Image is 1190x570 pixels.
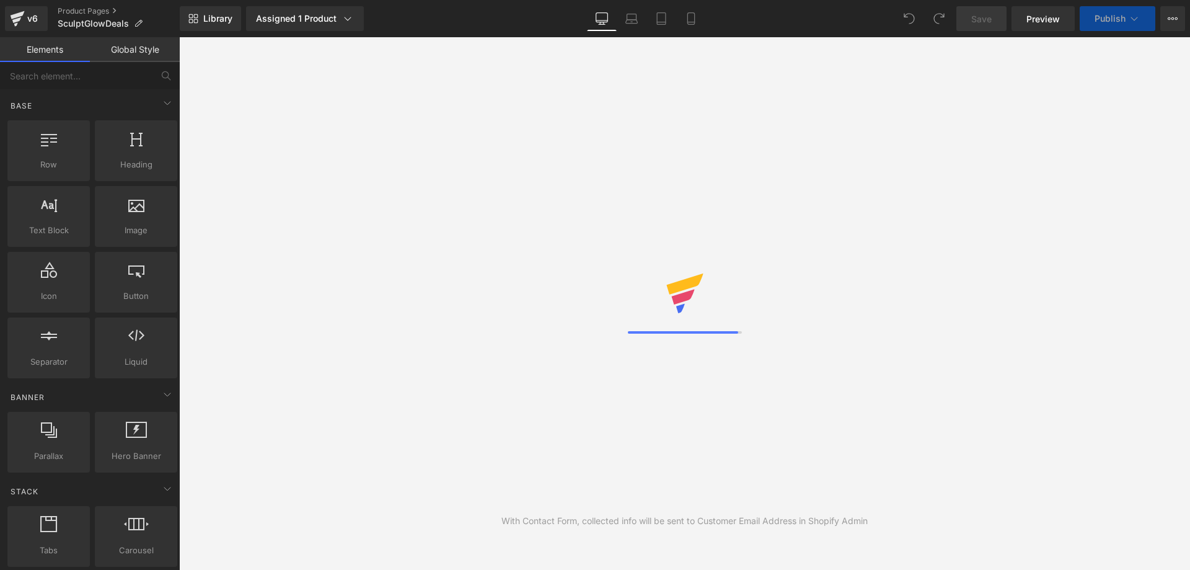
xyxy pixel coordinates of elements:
button: Publish [1080,6,1155,31]
span: Banner [9,391,46,403]
span: Separator [11,355,86,368]
span: Base [9,100,33,112]
span: Button [99,290,174,303]
span: Liquid [99,355,174,368]
a: Product Pages [58,6,180,16]
button: Undo [897,6,922,31]
div: Assigned 1 Product [256,12,354,25]
span: Text Block [11,224,86,237]
span: Carousel [99,544,174,557]
span: Publish [1095,14,1126,24]
span: Image [99,224,174,237]
span: Icon [11,290,86,303]
a: Preview [1011,6,1075,31]
button: Redo [927,6,951,31]
span: Stack [9,486,40,497]
span: Preview [1026,12,1060,25]
a: v6 [5,6,48,31]
a: New Library [180,6,241,31]
span: SculptGlowDeals [58,19,129,29]
a: Tablet [646,6,676,31]
span: Hero Banner [99,450,174,463]
span: Tabs [11,544,86,557]
a: Laptop [617,6,646,31]
span: Row [11,158,86,171]
div: v6 [25,11,40,27]
a: Desktop [587,6,617,31]
span: Save [971,12,992,25]
span: Library [203,13,232,24]
span: Heading [99,158,174,171]
button: More [1160,6,1185,31]
a: Mobile [676,6,706,31]
a: Global Style [90,37,180,62]
div: With Contact Form, collected info will be sent to Customer Email Address in Shopify Admin [501,514,868,528]
span: Parallax [11,450,86,463]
